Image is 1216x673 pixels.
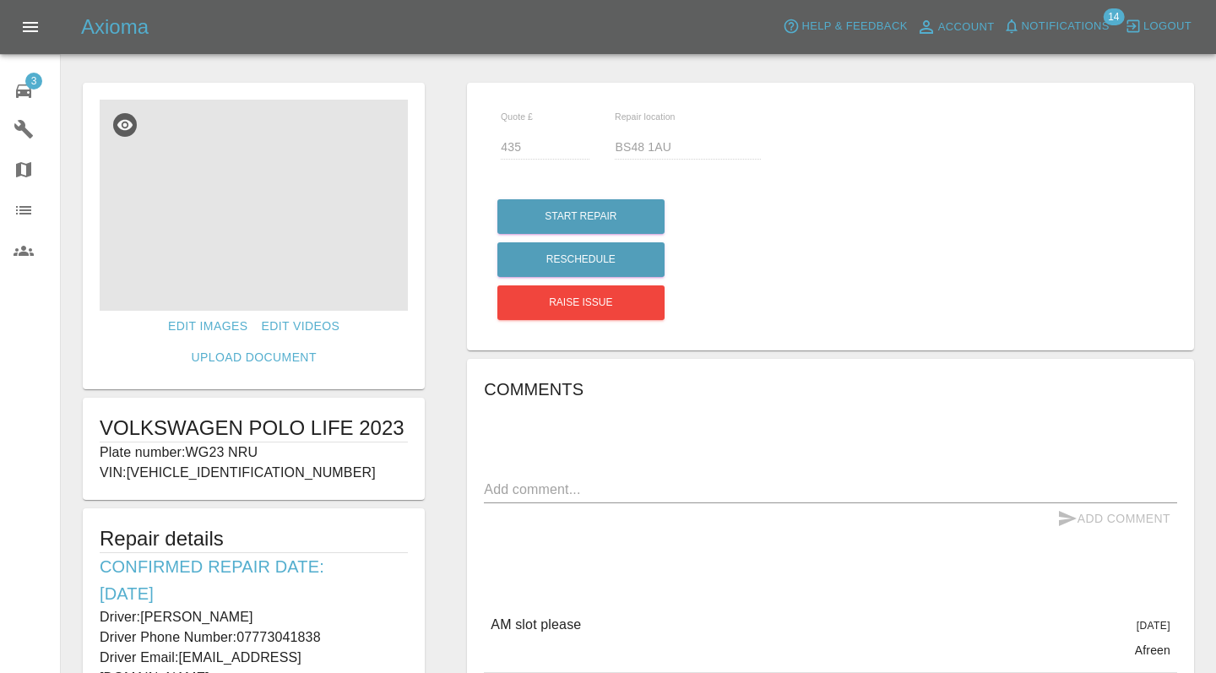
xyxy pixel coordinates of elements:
[100,463,408,483] p: VIN: [VEHICLE_IDENTIFICATION_NUMBER]
[10,7,51,47] button: Open drawer
[1143,17,1192,36] span: Logout
[100,442,408,463] p: Plate number: WG23 NRU
[1103,8,1124,25] span: 14
[100,607,408,627] p: Driver: [PERSON_NAME]
[1022,17,1110,36] span: Notifications
[100,627,408,648] p: Driver Phone Number: 07773041838
[912,14,999,41] a: Account
[100,415,408,442] h1: VOLKSWAGEN POLO LIFE 2023
[779,14,911,40] button: Help & Feedback
[100,100,408,311] img: 0921fdcf-1cfb-45fa-b658-bc4c9a856090
[491,615,581,635] p: AM slot please
[100,525,408,552] h5: Repair details
[497,199,665,234] button: Start Repair
[254,311,346,342] a: Edit Videos
[801,17,907,36] span: Help & Feedback
[81,14,149,41] h5: Axioma
[938,18,995,37] span: Account
[100,553,408,607] h6: Confirmed Repair Date: [DATE]
[161,311,254,342] a: Edit Images
[501,111,533,122] span: Quote £
[25,73,42,90] span: 3
[1135,642,1170,659] p: Afreen
[184,342,323,373] a: Upload Document
[484,376,1177,403] h6: Comments
[1137,620,1170,632] span: [DATE]
[497,242,665,277] button: Reschedule
[1121,14,1196,40] button: Logout
[497,285,665,320] button: Raise issue
[615,111,676,122] span: Repair location
[999,14,1114,40] button: Notifications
